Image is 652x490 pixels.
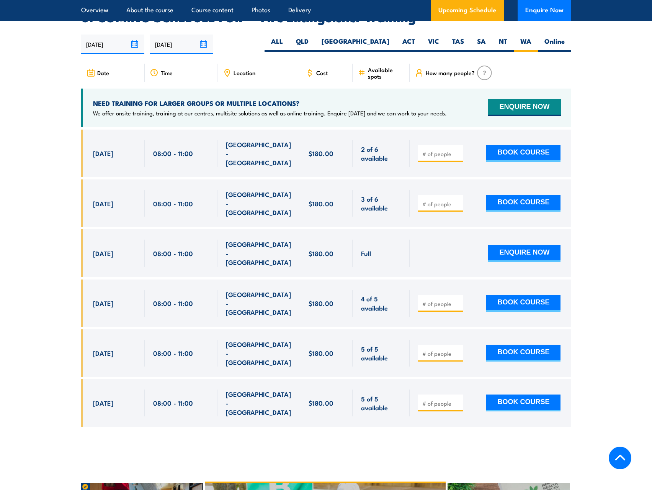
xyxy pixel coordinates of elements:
[93,349,113,357] span: [DATE]
[361,145,401,163] span: 2 of 6 available
[93,149,113,158] span: [DATE]
[153,249,193,258] span: 08:00 - 11:00
[153,349,193,357] span: 08:00 - 11:00
[153,199,193,208] span: 08:00 - 11:00
[265,37,289,52] label: ALL
[97,69,109,76] span: Date
[368,66,404,79] span: Available spots
[486,295,560,312] button: BOOK COURSE
[361,394,401,412] span: 5 of 5 available
[361,194,401,212] span: 3 of 6 available
[93,249,113,258] span: [DATE]
[309,299,333,307] span: $180.00
[446,37,471,52] label: TAS
[538,37,571,52] label: Online
[226,390,292,416] span: [GEOGRAPHIC_DATA] - [GEOGRAPHIC_DATA]
[422,350,461,357] input: # of people
[486,395,560,411] button: BOOK COURSE
[361,249,371,258] span: Full
[486,145,560,162] button: BOOK COURSE
[309,249,333,258] span: $180.00
[422,150,461,158] input: # of people
[486,345,560,362] button: BOOK COURSE
[471,37,492,52] label: SA
[93,398,113,407] span: [DATE]
[315,37,396,52] label: [GEOGRAPHIC_DATA]
[492,37,514,52] label: NT
[316,69,328,76] span: Cost
[361,344,401,362] span: 5 of 5 available
[153,299,193,307] span: 08:00 - 11:00
[289,37,315,52] label: QLD
[226,340,292,367] span: [GEOGRAPHIC_DATA] - [GEOGRAPHIC_DATA]
[488,99,560,116] button: ENQUIRE NOW
[153,398,193,407] span: 08:00 - 11:00
[93,109,447,117] p: We offer onsite training, training at our centres, multisite solutions as well as online training...
[161,69,173,76] span: Time
[226,240,292,266] span: [GEOGRAPHIC_DATA] - [GEOGRAPHIC_DATA]
[514,37,538,52] label: WA
[81,12,571,22] h2: UPCOMING SCHEDULE FOR - "Fire Extinguisher Training"
[93,299,113,307] span: [DATE]
[422,37,446,52] label: VIC
[234,69,255,76] span: Location
[309,349,333,357] span: $180.00
[309,199,333,208] span: $180.00
[309,398,333,407] span: $180.00
[422,400,461,407] input: # of people
[422,200,461,208] input: # of people
[426,69,475,76] span: How many people?
[396,37,422,52] label: ACT
[226,290,292,317] span: [GEOGRAPHIC_DATA] - [GEOGRAPHIC_DATA]
[309,149,333,158] span: $180.00
[150,35,213,54] input: To date
[93,199,113,208] span: [DATE]
[81,35,144,54] input: From date
[153,149,193,158] span: 08:00 - 11:00
[93,99,447,107] h4: NEED TRAINING FOR LARGER GROUPS OR MULTIPLE LOCATIONS?
[486,195,560,212] button: BOOK COURSE
[422,300,461,307] input: # of people
[488,245,560,262] button: ENQUIRE NOW
[226,140,292,167] span: [GEOGRAPHIC_DATA] - [GEOGRAPHIC_DATA]
[361,294,401,312] span: 4 of 5 available
[226,190,292,217] span: [GEOGRAPHIC_DATA] - [GEOGRAPHIC_DATA]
